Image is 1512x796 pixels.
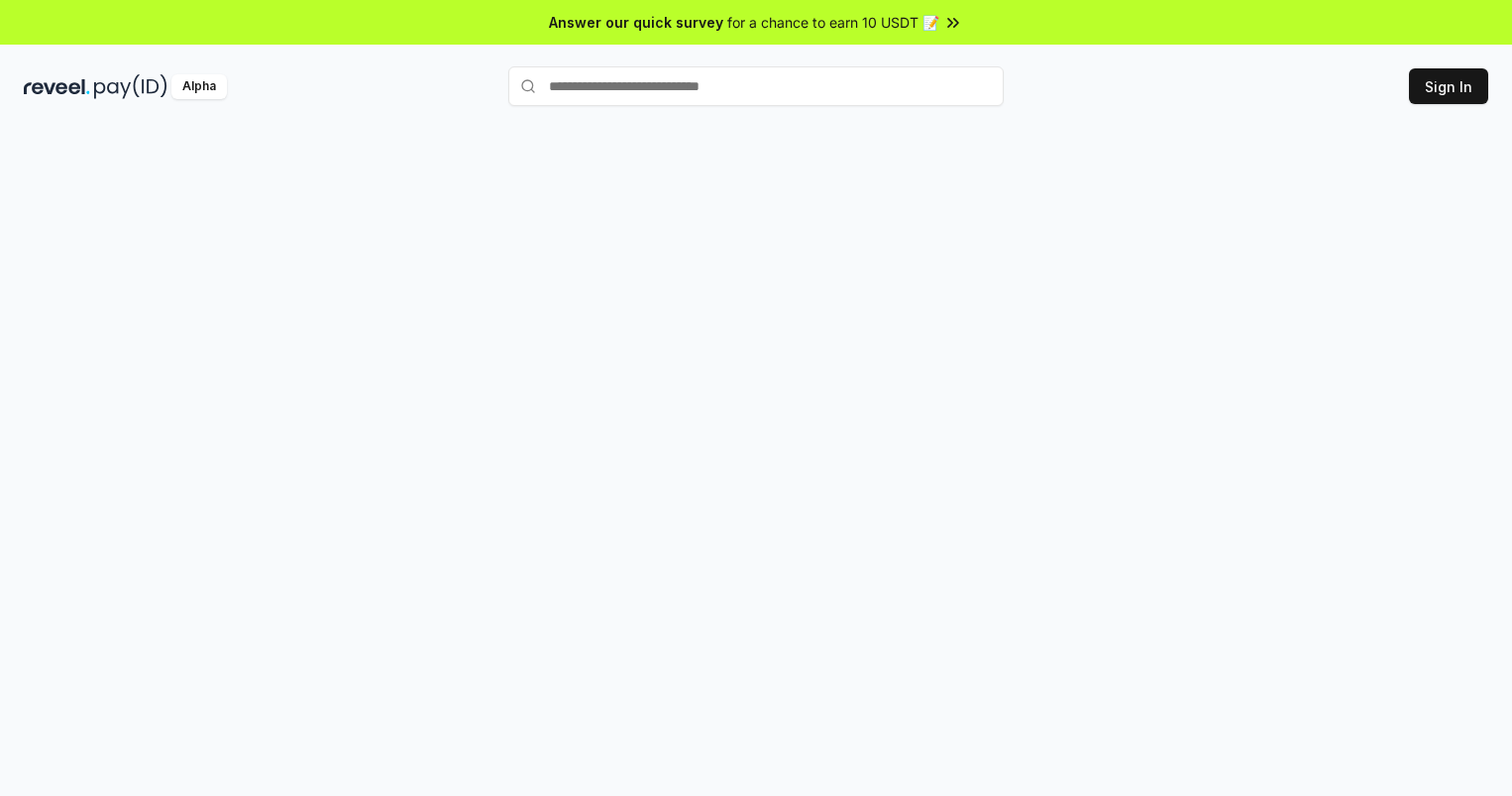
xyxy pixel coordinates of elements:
img: pay_id [94,74,167,99]
span: for a chance to earn 10 USDT 📝 [727,12,939,33]
span: Answer our quick survey [549,12,723,33]
button: Sign In [1409,68,1488,104]
div: Alpha [171,74,227,99]
img: reveel_dark [24,74,90,99]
